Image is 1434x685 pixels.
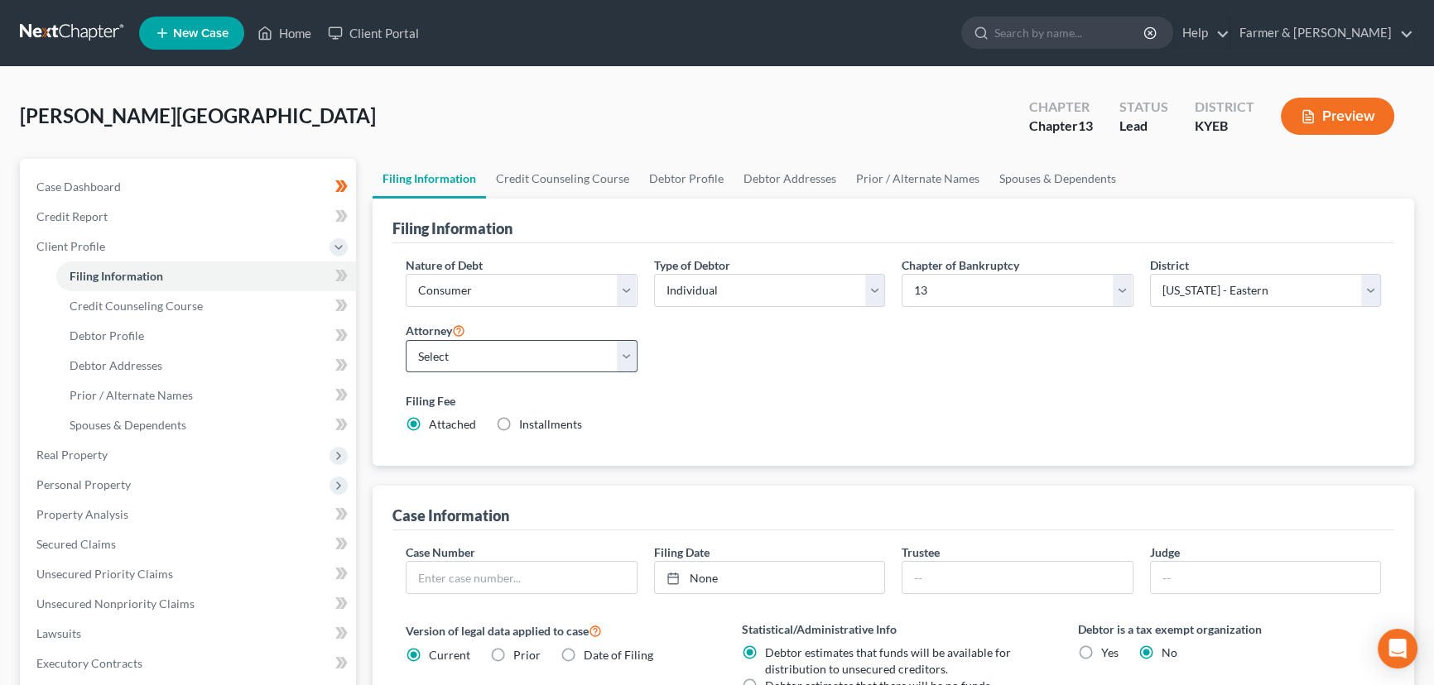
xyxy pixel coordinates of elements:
a: Prior / Alternate Names [56,381,356,410]
span: No [1162,645,1177,659]
label: Attorney [406,320,465,340]
button: Preview [1281,98,1394,135]
a: Property Analysis [23,500,356,529]
div: Chapter [1029,98,1093,117]
a: Home [249,18,320,48]
span: Installments [519,417,582,431]
span: Date of Filing [584,648,653,662]
label: Statistical/Administrative Info [742,620,1045,638]
a: Client Portal [320,18,427,48]
span: Debtor estimates that funds will be available for distribution to unsecured creditors. [765,645,1011,676]
span: 13 [1078,117,1093,133]
span: Real Property [36,448,108,462]
label: Chapter of Bankruptcy [902,256,1019,274]
a: Spouses & Dependents [56,410,356,440]
input: Search by name... [994,17,1146,48]
a: Lawsuits [23,619,356,649]
label: Nature of Debt [406,256,483,274]
input: -- [1151,562,1381,593]
div: Case Information [392,505,509,525]
a: None [655,562,885,593]
label: Debtor is a tax exempt organization [1078,620,1381,638]
a: Unsecured Priority Claims [23,559,356,589]
label: Judge [1150,544,1180,561]
div: District [1195,98,1254,117]
span: [PERSON_NAME][GEOGRAPHIC_DATA] [20,103,376,127]
span: Credit Report [36,209,108,223]
a: Unsecured Nonpriority Claims [23,589,356,619]
label: Filing Fee [406,392,1381,410]
span: Unsecured Priority Claims [36,567,173,581]
a: Case Dashboard [23,172,356,202]
a: Help [1174,18,1229,48]
div: Open Intercom Messenger [1378,629,1417,668]
span: Client Profile [36,239,105,253]
a: Filing Information [56,261,356,291]
a: Debtor Addresses [56,351,356,381]
a: Filing Information [373,159,486,199]
span: Filing Information [70,269,163,283]
a: Farmer & [PERSON_NAME] [1231,18,1413,48]
a: Debtor Profile [56,321,356,351]
input: Enter case number... [407,562,637,593]
span: Lawsuits [36,626,81,640]
a: Debtor Profile [639,159,734,199]
a: Debtor Addresses [734,159,846,199]
label: District [1150,256,1189,274]
span: Debtor Profile [70,328,144,342]
a: Credit Report [23,202,356,232]
span: Executory Contracts [36,656,142,670]
a: Credit Counseling Course [56,291,356,321]
label: Filing Date [654,544,710,561]
span: Case Dashboard [36,180,121,194]
label: Version of legal data applied to case [406,620,709,640]
span: Debtor Addresses [70,358,162,372]
span: Current [429,648,470,662]
span: Attached [429,417,476,431]
input: -- [902,562,1133,593]
span: Spouses & Dependents [70,418,186,432]
a: Credit Counseling Course [486,159,639,199]
div: Status [1119,98,1168,117]
label: Case Number [406,544,475,561]
span: Credit Counseling Course [70,299,203,313]
span: Personal Property [36,477,131,491]
label: Type of Debtor [654,256,730,274]
span: Prior [513,648,541,662]
span: New Case [173,27,229,40]
div: Lead [1119,117,1168,136]
span: Unsecured Nonpriority Claims [36,596,195,611]
div: KYEB [1195,117,1254,136]
span: Yes [1101,645,1119,659]
a: Secured Claims [23,529,356,559]
a: Spouses & Dependents [989,159,1126,199]
a: Executory Contracts [23,649,356,678]
span: Property Analysis [36,507,128,521]
span: Prior / Alternate Names [70,388,193,402]
span: Secured Claims [36,537,116,551]
div: Filing Information [392,218,512,238]
div: Chapter [1029,117,1093,136]
a: Prior / Alternate Names [846,159,989,199]
label: Trustee [902,544,940,561]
